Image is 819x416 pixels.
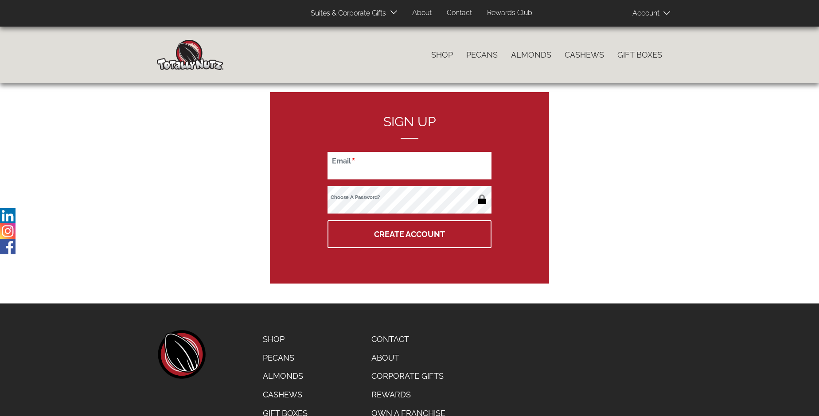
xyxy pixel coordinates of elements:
a: Almonds [504,46,558,64]
a: Contact [440,4,479,22]
a: Rewards Club [480,4,539,22]
h2: Sign up [328,114,491,139]
a: Almonds [256,367,314,385]
img: Home [157,40,223,70]
a: About [365,349,452,367]
a: Corporate Gifts [365,367,452,385]
a: Shop [425,46,460,64]
button: Create Account [328,220,491,248]
input: Email [328,152,491,179]
a: Cashews [558,46,611,64]
a: Cashews [256,385,314,404]
a: Shop [256,330,314,349]
a: About [406,4,438,22]
a: home [157,330,206,379]
a: Pecans [460,46,504,64]
a: Suites & Corporate Gifts [304,5,389,22]
a: Contact [365,330,452,349]
a: Gift Boxes [611,46,669,64]
a: Pecans [256,349,314,367]
a: Rewards [365,385,452,404]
